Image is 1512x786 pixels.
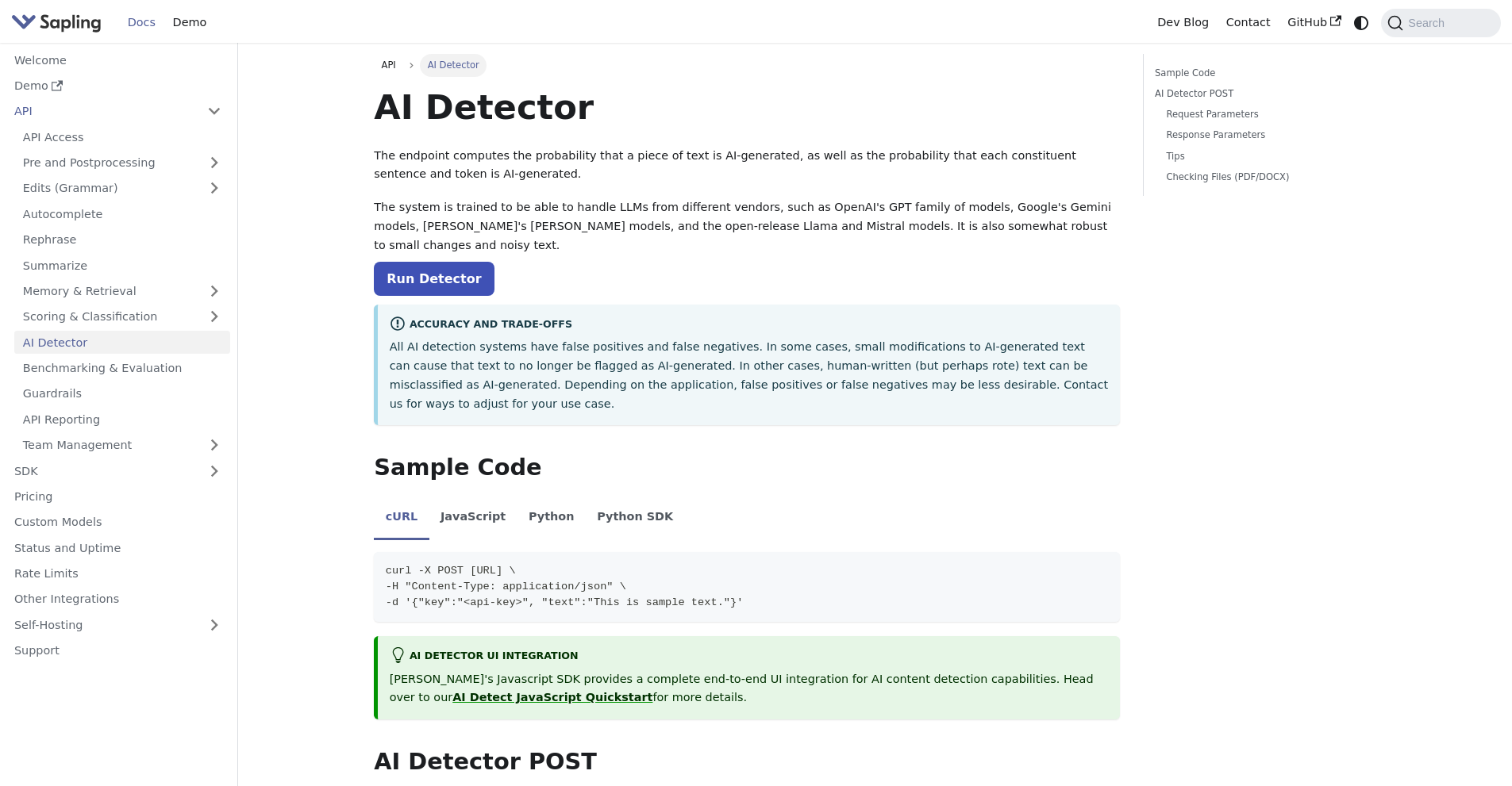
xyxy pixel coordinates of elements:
p: All AI detection systems have false positives and false negatives. In some cases, small modificat... [390,338,1109,413]
a: AI Detector POST [1155,86,1370,102]
a: SDK [6,459,198,482]
a: Pre and Postprocessing [14,151,230,174]
p: The endpoint computes the probability that a piece of text is AI-generated, as well as the probab... [374,147,1120,185]
a: Edits (Grammar) [14,177,230,200]
a: Sapling.aiSapling.ai [11,11,107,34]
span: -H "Content-Type: application/json" \ [386,581,626,592]
div: AI Detector UI integration [390,647,1109,666]
a: GitHub [1279,10,1349,35]
a: Autocomplete [14,202,230,225]
a: Pricing [6,485,230,508]
a: Sample Code [1155,66,1370,81]
a: API [6,100,198,123]
a: Tips [1166,149,1364,164]
a: Run Detector [374,262,494,296]
span: Search [1403,17,1454,29]
a: Welcome [6,48,230,71]
div: Accuracy and Trade-offs [390,316,1109,335]
a: Self-Hosting [6,613,230,636]
a: Status and Uptime [6,536,230,559]
a: Rate Limits [6,562,230,585]
a: AI Detect JavaScript Quickstart [452,691,652,704]
button: Switch between dark and light mode (currently system mode) [1350,11,1373,34]
a: Team Management [14,434,230,457]
a: Other Integrations [6,588,230,611]
img: Sapling.ai [11,11,102,34]
span: curl -X POST [URL] \ [386,565,516,577]
a: API [374,54,403,76]
a: Demo [164,10,215,35]
a: Docs [119,10,164,35]
h1: AI Detector [374,86,1120,128]
span: AI Detector [420,54,487,76]
p: The system is trained to be able to handle LLMs from different vendors, such as OpenAI's GPT fami... [374,198,1120,255]
span: API [382,59,396,71]
h2: Sample Code [374,454,1120,482]
button: Search (Command+K) [1381,9,1500,37]
a: Response Parameters [1166,128,1364,143]
a: API Access [14,125,230,148]
a: Memory & Retrieval [14,280,230,303]
button: Collapse sidebar category 'API' [198,100,230,123]
button: Expand sidebar category 'SDK' [198,459,230,482]
a: Guardrails [14,382,230,405]
li: cURL [374,497,429,541]
a: Checking Files (PDF/DOCX) [1166,170,1364,185]
li: Python [517,497,586,541]
nav: Breadcrumbs [374,54,1120,76]
a: Rephrase [14,228,230,251]
li: Python SDK [586,497,685,541]
a: Dev Blog [1148,10,1217,35]
a: Custom Models [6,511,230,534]
h2: AI Detector POST [374,748,1120,776]
a: Scoring & Classification [14,305,230,328]
a: Demo [6,75,230,98]
a: Summarize [14,254,230,277]
a: API Reporting [14,408,230,431]
li: JavaScript [429,497,517,541]
a: Contact [1218,10,1279,35]
a: Support [6,639,230,662]
a: AI Detector [14,331,230,354]
a: Benchmarking & Evaluation [14,357,230,380]
p: [PERSON_NAME]'s Javascript SDK provides a complete end-to-end UI integration for AI content detec... [390,670,1109,708]
a: Request Parameters [1166,107,1364,122]
span: -d '{"key":"<api-key>", "text":"This is sample text."}' [386,596,744,608]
